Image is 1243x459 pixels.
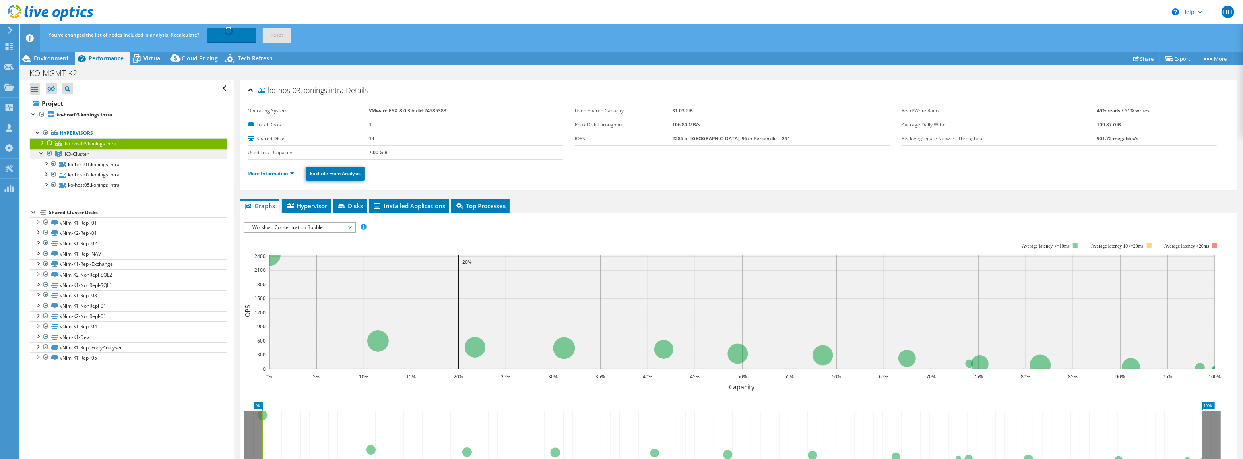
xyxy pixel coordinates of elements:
b: ko-host03.konings.intra [56,111,112,118]
tspan: Average latency 10<=20ms [1092,243,1144,249]
b: VMware ESXi 8.0.3 build-24585383 [369,107,446,114]
b: 106.80 MB/s [672,121,700,128]
text: 20% [454,373,463,380]
text: 40% [643,373,652,380]
a: vNim-K1-Repl-02 [30,238,227,248]
b: 14 [369,135,374,142]
a: Export [1160,52,1196,65]
tspan: Average latency <=10ms [1022,243,1070,249]
text: 100% [1209,373,1221,380]
a: vNim-K1-Repl-03 [30,290,227,300]
text: 90% [1115,373,1125,380]
text: 30% [548,373,558,380]
span: Installed Applications [373,202,445,210]
text: 65% [879,373,888,380]
span: Cloud Pricing [182,54,218,62]
b: 1 [369,121,372,128]
text: 15% [406,373,416,380]
span: Environment [34,54,69,62]
span: Virtual [143,54,162,62]
a: ko-host01.konings.intra [30,159,227,169]
text: 2400 [254,253,266,260]
label: Shared Disks [248,135,369,143]
text: 85% [1068,373,1078,380]
a: ko-host03.konings.intra [30,138,227,149]
text: 95% [1163,373,1172,380]
text: 0% [266,373,273,380]
span: ko-host03.konings.intra [65,140,116,147]
a: Hypervisors [30,128,227,138]
span: Graphs [244,202,275,210]
text: 25% [501,373,510,380]
a: vNim-K1-NonRepl-01 [30,301,227,311]
span: Hypervisor [286,202,327,210]
span: Tech Refresh [238,54,273,62]
label: Average Daily Write [902,121,1097,129]
a: vNim-K1-Repl-NAV [30,249,227,259]
a: vNim-K2-Repl-01 [30,228,227,238]
a: vNim-K1-Repl-Exchange [30,259,227,269]
a: ko-host02.konings.intra [30,170,227,180]
a: KO-Cluster [30,149,227,159]
text: 2100 [254,267,266,273]
b: 31.03 TiB [672,107,693,114]
text: 70% [926,373,936,380]
text: 75% [973,373,983,380]
text: IOPS [243,305,252,319]
a: More [1196,52,1233,65]
label: Used Local Capacity [248,149,369,157]
a: Project [30,97,227,110]
text: Capacity [729,383,755,391]
text: 20% [462,259,472,265]
svg: \n [1172,8,1179,15]
span: You've changed the list of nodes included in analysis. Recalculate? [48,31,199,38]
a: vNim-K1-Repl-04 [30,321,227,332]
label: Local Disks [248,121,369,129]
span: Performance [89,54,124,62]
text: 60% [832,373,841,380]
label: Read/Write Ratio [902,107,1097,115]
label: IOPS: [575,135,672,143]
span: ko-host03.konings.intra [258,87,344,95]
span: KO-Cluster [65,151,89,157]
a: vNim-K1-NonRepl-SQL1 [30,280,227,290]
span: Disks [337,202,363,210]
text: 10% [359,373,368,380]
b: 49% reads / 51% writes [1097,107,1150,114]
span: Workload Concentration Bubble [248,223,351,232]
a: More Information [248,170,294,177]
b: 2285 at [GEOGRAPHIC_DATA], 95th Percentile = 291 [672,135,790,142]
text: 900 [257,323,266,330]
span: HH [1222,6,1234,18]
a: vNim-K1-Repl-FortyAnalyser [30,342,227,352]
text: Average latency >20ms [1164,243,1209,249]
text: 300 [257,351,266,358]
a: vNim-K1-Dev [30,332,227,342]
span: Top Processes [455,202,506,210]
text: 50% [737,373,747,380]
text: 35% [595,373,605,380]
label: Used Shared Capacity [575,107,672,115]
h1: KO-MGMT-K2 [26,69,89,77]
text: 0 [263,366,266,372]
a: Share [1127,52,1160,65]
b: 7.00 GiB [369,149,388,156]
a: vNim-K2-NonRepl-01 [30,311,227,321]
text: 80% [1021,373,1030,380]
a: ko-host05.konings.intra [30,180,227,190]
text: 600 [257,337,266,344]
a: vNim-K2-NonRepl-SQL2 [30,269,227,280]
a: Recalculating... [207,28,256,42]
text: 55% [784,373,794,380]
label: Peak Disk Throughput [575,121,672,129]
a: ko-host03.konings.intra [30,110,227,120]
text: 5% [313,373,320,380]
div: Shared Cluster Disks [49,208,227,217]
label: Operating System [248,107,369,115]
span: Details [346,85,368,95]
text: 1500 [254,295,266,302]
text: 1200 [254,309,266,316]
a: vNim-K1-Repl-05 [30,352,227,363]
text: 45% [690,373,700,380]
text: 1800 [254,281,266,288]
